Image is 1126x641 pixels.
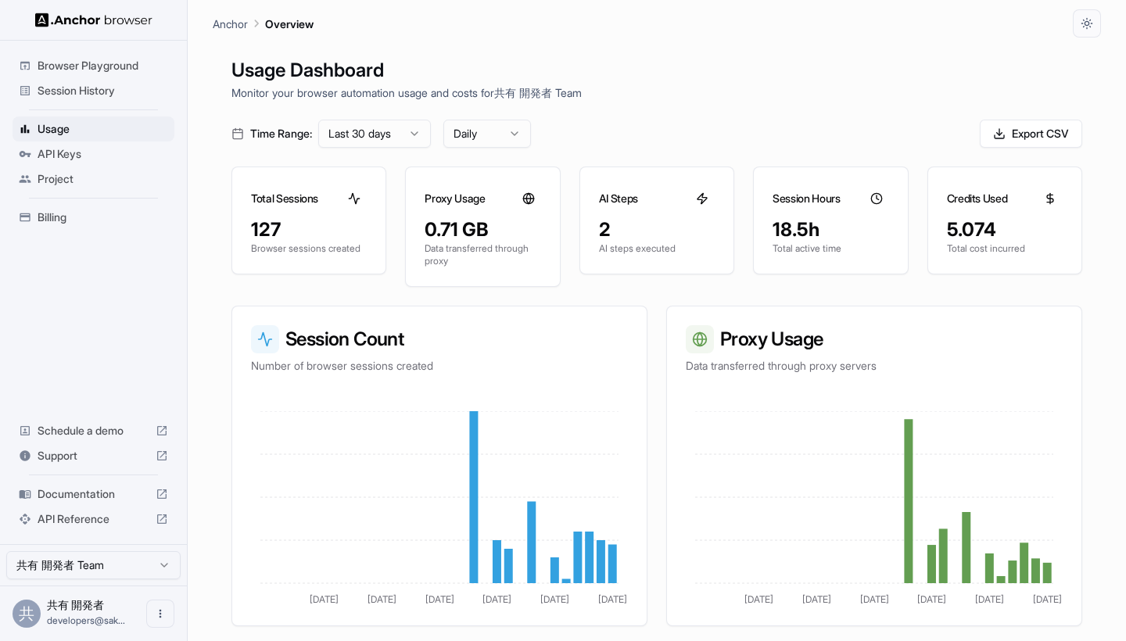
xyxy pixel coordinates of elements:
[38,58,168,73] span: Browser Playground
[213,15,314,32] nav: breadcrumb
[368,593,396,605] tspan: [DATE]
[599,217,715,242] div: 2
[251,217,367,242] div: 127
[482,593,511,605] tspan: [DATE]
[13,116,174,141] div: Usage
[13,418,174,443] div: Schedule a demo
[13,141,174,167] div: API Keys
[38,146,168,162] span: API Keys
[802,593,831,605] tspan: [DATE]
[251,325,628,353] h3: Session Count
[310,593,339,605] tspan: [DATE]
[540,593,569,605] tspan: [DATE]
[947,191,1008,206] h3: Credits Used
[47,598,104,611] span: 共有 開発者
[251,191,318,206] h3: Total Sessions
[47,614,125,626] span: developers@sakurakids-sc.jp
[250,126,312,141] span: Time Range:
[773,217,888,242] div: 18.5h
[38,209,168,225] span: Billing
[425,242,540,267] p: Data transferred through proxy
[773,242,888,255] p: Total active time
[599,242,715,255] p: AI steps executed
[686,325,1063,353] h3: Proxy Usage
[947,217,1063,242] div: 5.074
[38,486,149,502] span: Documentation
[146,600,174,628] button: Open menu
[38,511,149,527] span: API Reference
[38,121,168,137] span: Usage
[13,205,174,230] div: Billing
[13,600,41,628] div: 共
[773,191,840,206] h3: Session Hours
[13,443,174,468] div: Support
[425,191,485,206] h3: Proxy Usage
[38,423,149,439] span: Schedule a demo
[980,120,1082,148] button: Export CSV
[686,358,1063,374] p: Data transferred through proxy servers
[599,191,638,206] h3: AI Steps
[598,593,627,605] tspan: [DATE]
[744,593,773,605] tspan: [DATE]
[425,217,540,242] div: 0.71 GB
[38,448,149,464] span: Support
[38,83,168,98] span: Session History
[251,242,367,255] p: Browser sessions created
[425,593,454,605] tspan: [DATE]
[13,167,174,192] div: Project
[251,358,628,374] p: Number of browser sessions created
[947,242,1063,255] p: Total cost incurred
[231,84,1082,101] p: Monitor your browser automation usage and costs for 共有 開発者 Team
[231,56,1082,84] h1: Usage Dashboard
[13,482,174,507] div: Documentation
[917,593,946,605] tspan: [DATE]
[13,78,174,103] div: Session History
[860,593,889,605] tspan: [DATE]
[35,13,152,27] img: Anchor Logo
[38,171,168,187] span: Project
[975,593,1004,605] tspan: [DATE]
[13,507,174,532] div: API Reference
[1033,593,1062,605] tspan: [DATE]
[265,16,314,32] p: Overview
[13,53,174,78] div: Browser Playground
[213,16,248,32] p: Anchor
